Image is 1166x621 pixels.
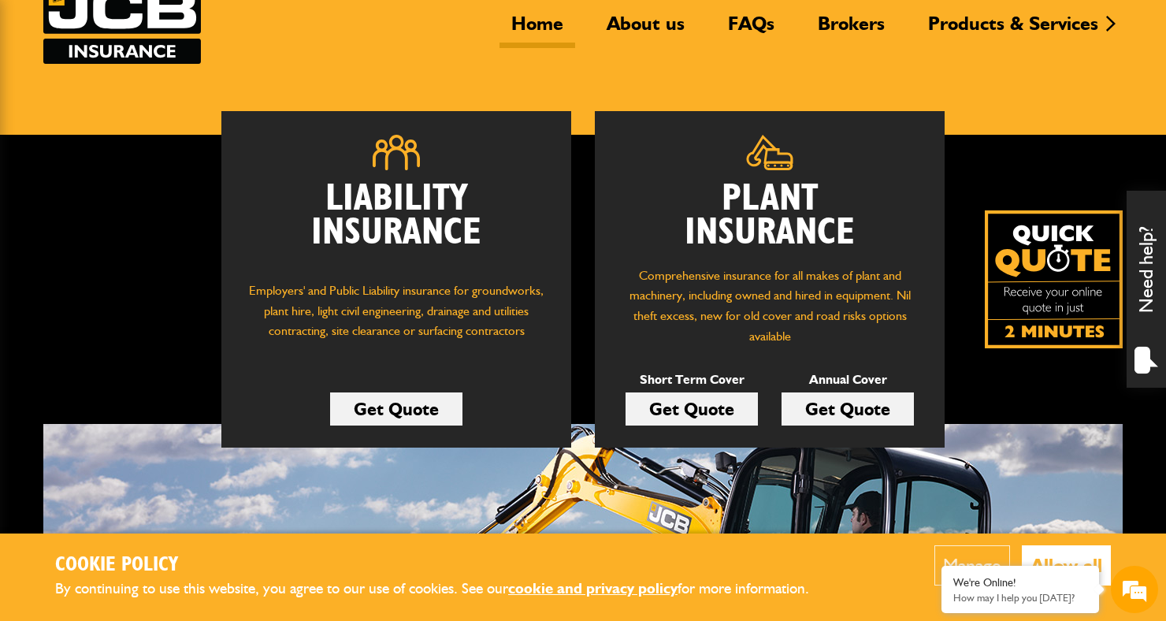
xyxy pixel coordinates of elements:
h2: Cookie Policy [55,553,835,578]
div: Need help? [1127,191,1166,388]
img: Quick Quote [985,210,1123,348]
div: We're Online! [953,576,1087,589]
a: Home [499,12,575,48]
p: How may I help you today? [953,592,1087,604]
a: Get Quote [626,392,758,426]
a: Get your insurance quote isn just 2-minutes [985,210,1123,348]
p: Employers' and Public Liability insurance for groundworks, plant hire, light civil engineering, d... [245,281,548,356]
p: Annual Cover [782,370,914,390]
p: By continuing to use this website, you agree to our use of cookies. See our for more information. [55,577,835,601]
a: Get Quote [330,392,462,426]
a: Brokers [806,12,897,48]
a: FAQs [716,12,786,48]
a: Products & Services [916,12,1110,48]
h2: Liability Insurance [245,182,548,266]
a: About us [595,12,696,48]
button: Allow all [1022,545,1111,586]
a: cookie and privacy policy [508,579,678,597]
h2: Plant Insurance [618,182,921,250]
p: Short Term Cover [626,370,758,390]
a: Get Quote [782,392,914,426]
p: Comprehensive insurance for all makes of plant and machinery, including owned and hired in equipm... [618,266,921,346]
button: Manage [934,545,1010,586]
